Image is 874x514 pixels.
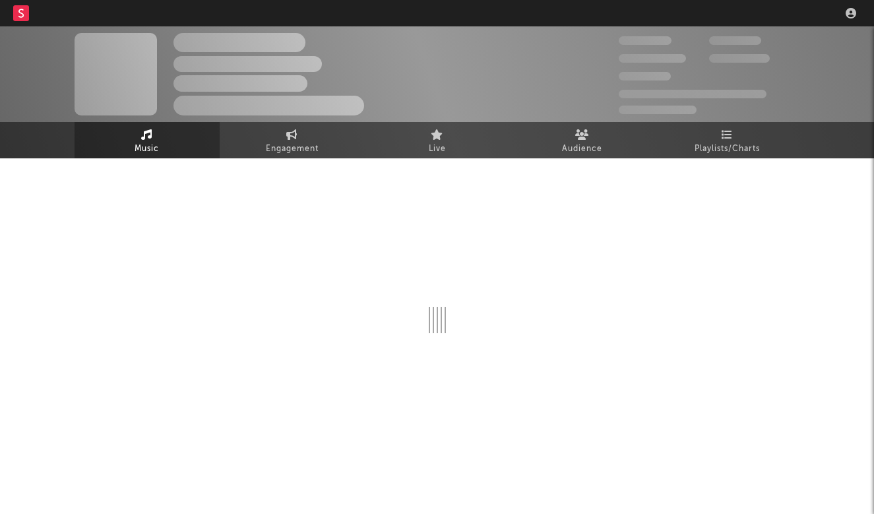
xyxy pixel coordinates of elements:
[510,122,655,158] a: Audience
[619,72,671,80] span: 100,000
[365,122,510,158] a: Live
[619,106,697,114] span: Jump Score: 85.0
[619,54,686,63] span: 50,000,000
[709,36,761,45] span: 100,000
[655,122,800,158] a: Playlists/Charts
[695,141,760,157] span: Playlists/Charts
[75,122,220,158] a: Music
[266,141,319,157] span: Engagement
[429,141,446,157] span: Live
[562,141,602,157] span: Audience
[619,36,671,45] span: 300,000
[709,54,770,63] span: 1,000,000
[220,122,365,158] a: Engagement
[135,141,159,157] span: Music
[619,90,766,98] span: 50,000,000 Monthly Listeners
